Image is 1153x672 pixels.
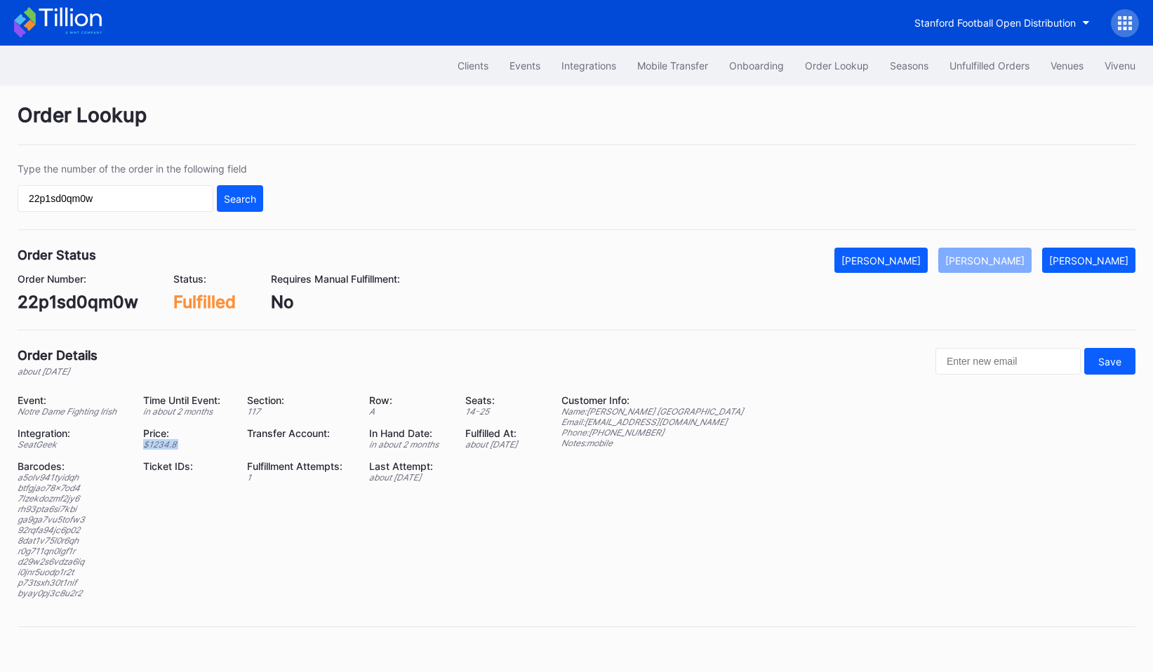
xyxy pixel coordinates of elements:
div: SeatGeek [18,439,126,450]
div: a5olv941tyidqh [18,472,126,483]
div: p73tsxh30t1nif [18,577,126,588]
input: GT59662 [18,185,213,212]
button: Clients [447,53,499,79]
div: Time Until Event: [143,394,229,406]
div: 1 [247,472,352,483]
div: r0g711qn0lgf1r [18,546,126,556]
div: i0jnr5uodp1r2t [18,567,126,577]
div: Notes: mobile [561,438,743,448]
div: Name: [PERSON_NAME] [GEOGRAPHIC_DATA] [561,406,743,417]
div: Event: [18,394,126,406]
div: Onboarding [729,60,784,72]
div: Integration: [18,427,126,439]
button: Stanford Football Open Distribution [904,10,1100,36]
button: [PERSON_NAME] [834,248,928,273]
button: [PERSON_NAME] [938,248,1032,273]
button: Save [1084,348,1135,375]
button: Venues [1040,53,1094,79]
div: Price: [143,427,229,439]
button: Unfulfilled Orders [939,53,1040,79]
button: Onboarding [719,53,794,79]
div: Type the number of the order in the following field [18,163,263,175]
div: Stanford Football Open Distribution [914,17,1076,29]
div: rh93pta6si7kbi [18,504,126,514]
div: A [369,406,448,417]
button: Mobile Transfer [627,53,719,79]
div: [PERSON_NAME] [1049,255,1128,267]
div: Last Attempt: [369,460,448,472]
div: about [DATE] [18,366,98,377]
div: Search [224,193,256,205]
div: Seats: [465,394,526,406]
div: 92rqfa94jc6p02 [18,525,126,535]
div: No [271,292,400,312]
button: Seasons [879,53,939,79]
div: ga9ga7vu5tofw3 [18,514,126,525]
div: Fulfilled [173,292,236,312]
div: Venues [1051,60,1084,72]
div: Save [1098,356,1121,368]
div: Unfulfilled Orders [949,60,1029,72]
div: Order Details [18,348,98,363]
button: Order Lookup [794,53,879,79]
div: d29w2s6vdza6iq [18,556,126,567]
div: Order Number: [18,273,138,285]
div: [PERSON_NAME] [841,255,921,267]
div: [PERSON_NAME] [945,255,1025,267]
div: Transfer Account: [247,427,352,439]
div: Mobile Transfer [637,60,708,72]
button: Vivenu [1094,53,1146,79]
div: 22p1sd0qm0w [18,292,138,312]
div: Status: [173,273,236,285]
div: Phone: [PHONE_NUMBER] [561,427,743,438]
div: In Hand Date: [369,427,448,439]
div: Customer Info: [561,394,743,406]
div: Requires Manual Fulfillment: [271,273,400,285]
button: [PERSON_NAME] [1042,248,1135,273]
div: Barcodes: [18,460,126,472]
div: Order Status [18,248,96,262]
div: Order Lookup [18,103,1135,145]
button: Integrations [551,53,627,79]
div: Ticket IDs: [143,460,229,472]
div: Section: [247,394,352,406]
div: Vivenu [1105,60,1135,72]
div: Events [509,60,540,72]
div: about [DATE] [369,472,448,483]
button: Search [217,185,263,212]
div: Fulfillment Attempts: [247,460,352,472]
div: byay0pj3c8u2r2 [18,588,126,598]
div: in about 2 months [143,406,229,417]
input: Enter new email [935,348,1081,375]
div: Notre Dame Fighting Irish [18,406,126,417]
div: Fulfilled At: [465,427,526,439]
div: in about 2 months [369,439,448,450]
div: 117 [247,406,352,417]
div: about [DATE] [465,439,526,450]
div: 14 - 25 [465,406,526,417]
div: $ 1234.8 [143,439,229,450]
div: Seasons [890,60,928,72]
div: 8dat1v75l0r6qh [18,535,126,546]
div: 7lzekdozmf2jy6 [18,493,126,504]
div: Integrations [561,60,616,72]
div: Email: [EMAIL_ADDRESS][DOMAIN_NAME] [561,417,743,427]
div: btfgjao78x7od4 [18,483,126,493]
button: Events [499,53,551,79]
div: Order Lookup [805,60,869,72]
div: Row: [369,394,448,406]
div: Clients [458,60,488,72]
